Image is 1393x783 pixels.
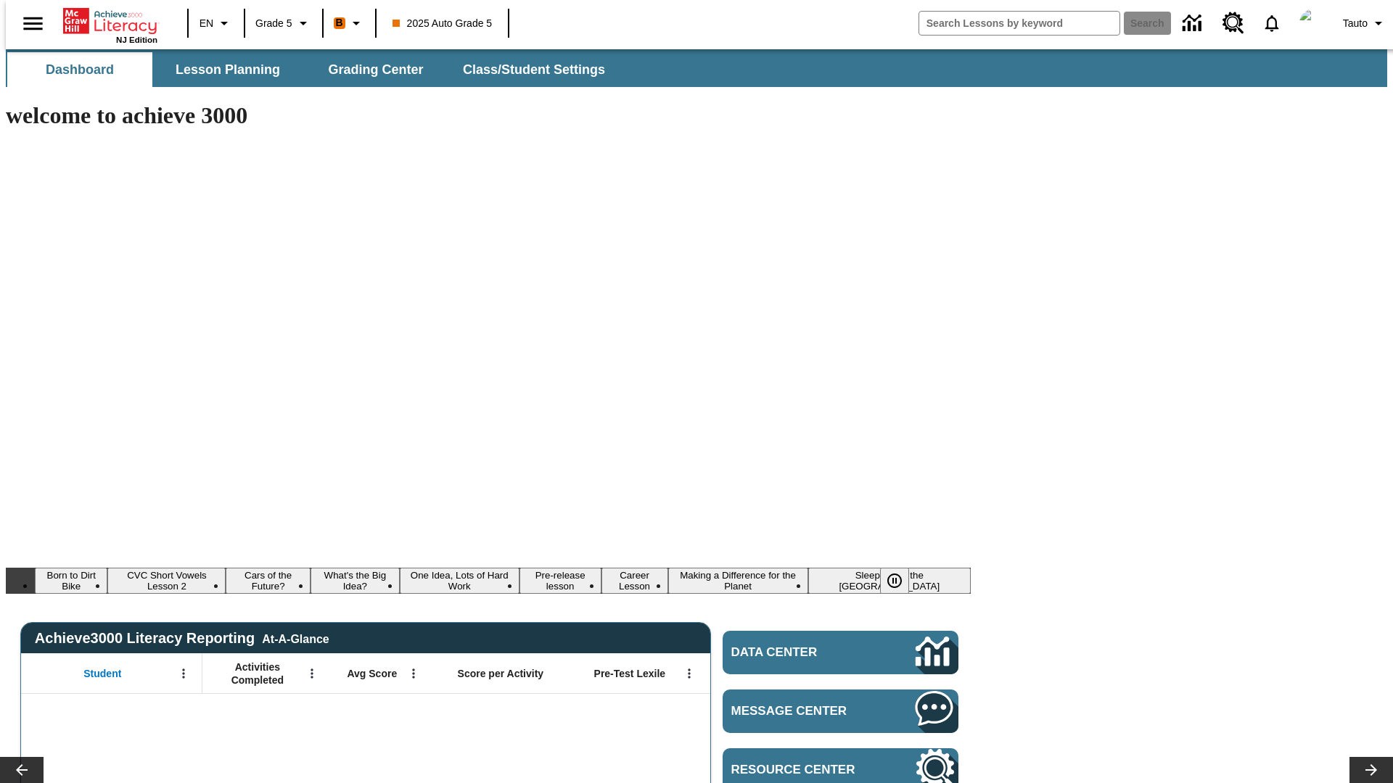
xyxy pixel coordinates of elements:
[262,630,329,646] div: At-A-Glance
[7,52,152,87] button: Dashboard
[808,568,971,594] button: Slide 9 Sleepless in the Animal Kingdom
[301,663,323,684] button: Open Menu
[328,10,371,36] button: Boost Class color is orange. Change class color
[1349,757,1393,783] button: Lesson carousel, Next
[1291,4,1337,42] button: Select a new avatar
[880,568,924,594] div: Pause
[336,14,343,32] span: B
[919,12,1119,35] input: search field
[1337,10,1393,36] button: Profile/Settings
[83,667,121,680] span: Student
[519,568,601,594] button: Slide 6 Pre-release lesson
[6,102,971,129] h1: welcome to achieve 3000
[116,36,157,44] span: NJ Edition
[46,62,114,78] span: Dashboard
[668,568,808,594] button: Slide 8 Making a Difference for the Planet
[155,52,300,87] button: Lesson Planning
[463,62,605,78] span: Class/Student Settings
[176,62,280,78] span: Lesson Planning
[193,10,239,36] button: Language: EN, Select a language
[731,704,872,718] span: Message Center
[601,568,668,594] button: Slide 7 Career Lesson
[678,663,700,684] button: Open Menu
[731,645,867,660] span: Data Center
[451,52,617,87] button: Class/Student Settings
[107,568,226,594] button: Slide 2 CVC Short Vowels Lesson 2
[173,663,194,684] button: Open Menu
[880,568,909,594] button: Pause
[328,62,423,78] span: Grading Center
[400,568,519,594] button: Slide 5 One Idea, Lots of Hard Work
[403,663,424,684] button: Open Menu
[303,52,448,87] button: Grading Center
[255,16,292,31] span: Grade 5
[393,16,493,31] span: 2025 Auto Grade 5
[347,667,397,680] span: Avg Score
[63,7,157,36] a: Home
[200,16,213,31] span: EN
[35,568,107,594] button: Slide 1 Born to Dirt Bike
[723,689,958,733] a: Message Center
[1214,4,1253,43] a: Resource Center, Will open in new tab
[731,763,872,777] span: Resource Center
[1253,4,1291,42] a: Notifications
[1299,9,1328,38] img: avatar image
[35,630,329,647] span: Achieve3000 Literacy Reporting
[311,568,400,594] button: Slide 4 What's the Big Idea?
[210,660,305,687] span: Activities Completed
[12,2,54,45] button: Open side menu
[6,52,618,87] div: SubNavbar
[226,568,310,594] button: Slide 3 Cars of the Future?
[594,667,666,680] span: Pre-Test Lexile
[458,667,544,680] span: Score per Activity
[63,5,157,44] div: Home
[250,10,318,36] button: Grade: Grade 5, Select a grade
[1174,4,1214,43] a: Data Center
[6,49,1387,87] div: SubNavbar
[723,631,958,674] a: Data Center
[1343,16,1368,31] span: Tauto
